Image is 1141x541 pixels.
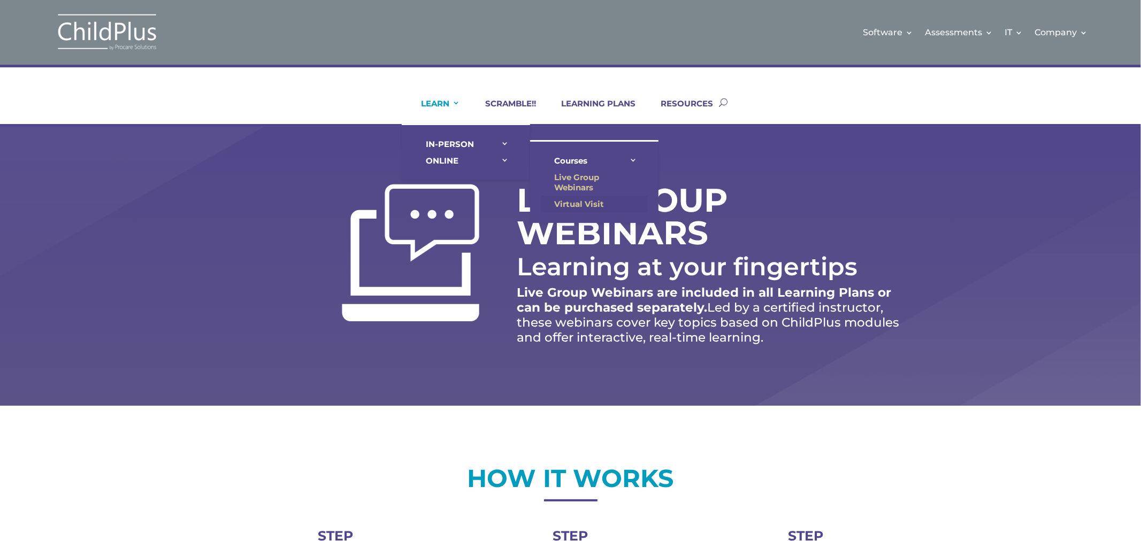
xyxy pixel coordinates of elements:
[517,184,801,254] h1: LIVE GROUP WEBINARS
[472,98,536,124] a: SCRAMBLE!!
[517,285,892,315] strong: Live Group Webinars are included in all Learning Plans or can be purchased separately.
[541,169,648,196] a: Live Group Webinars
[863,11,913,54] a: Software
[517,251,913,282] p: Learning at your fingertips
[925,11,993,54] a: Assessments
[408,98,460,124] a: LEARN
[228,462,913,500] h2: HOW IT WORKS
[541,152,648,169] a: Courses
[1005,11,1023,54] a: IT
[541,196,648,212] a: Virtual Visit
[647,98,713,124] a: RESOURCES
[412,136,519,152] a: IN-PERSON
[517,300,900,345] span: Led by a certified instructor, these webinars cover key topics based on ChildPlus modules and off...
[1035,11,1088,54] a: Company
[412,152,519,169] a: ONLINE
[548,98,635,124] a: LEARNING PLANS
